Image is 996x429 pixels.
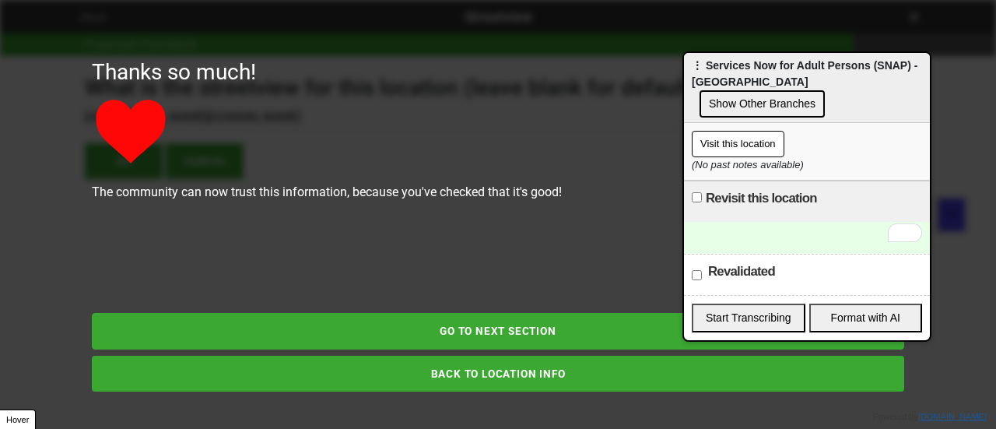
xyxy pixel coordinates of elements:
[92,183,904,202] p: The community can now trust this information, because you've checked that it's good!
[873,410,987,424] div: Powered by
[708,262,775,281] label: Revalidated
[92,356,904,392] button: BACK TO LOCATION INFO
[92,56,904,89] p: Thanks so much!
[706,189,817,208] label: Revisit this location
[692,304,805,332] button: Start Transcribing
[809,304,923,332] button: Format with AI
[692,159,804,171] i: (No past notes available)
[92,313,904,349] button: GO TO NEXT SECTION
[692,131,784,157] button: Visit this location
[918,412,987,421] a: [DOMAIN_NAME]
[692,59,917,88] span: ⋮ Services Now for Adult Persons (SNAP) - [GEOGRAPHIC_DATA]
[684,222,930,254] div: To enrich screen reader interactions, please activate Accessibility in Grammarly extension settings
[700,90,825,118] button: Show Other Branches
